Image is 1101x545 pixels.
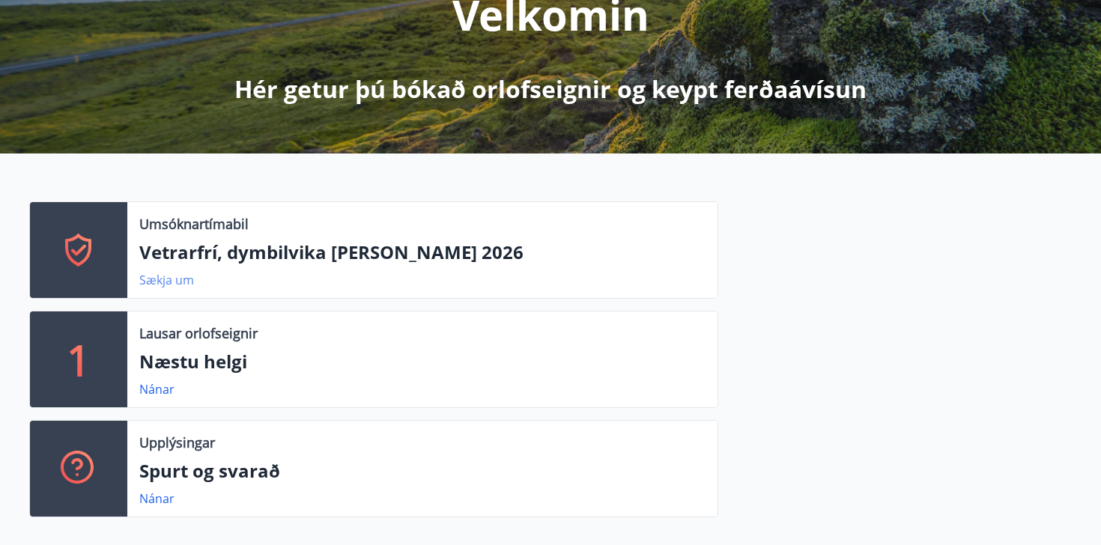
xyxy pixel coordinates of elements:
a: Nánar [139,381,175,398]
p: Lausar orlofseignir [139,323,258,343]
p: Umsóknartímabil [139,214,249,234]
p: Vetrarfrí, dymbilvika [PERSON_NAME] 2026 [139,240,706,265]
p: Næstu helgi [139,349,706,374]
p: 1 [67,331,91,388]
p: Spurt og svarað [139,458,706,484]
p: Hér getur þú bókað orlofseignir og keypt ferðaávísun [234,73,867,106]
a: Nánar [139,490,175,507]
a: Sækja um [139,272,194,288]
p: Upplýsingar [139,433,215,452]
